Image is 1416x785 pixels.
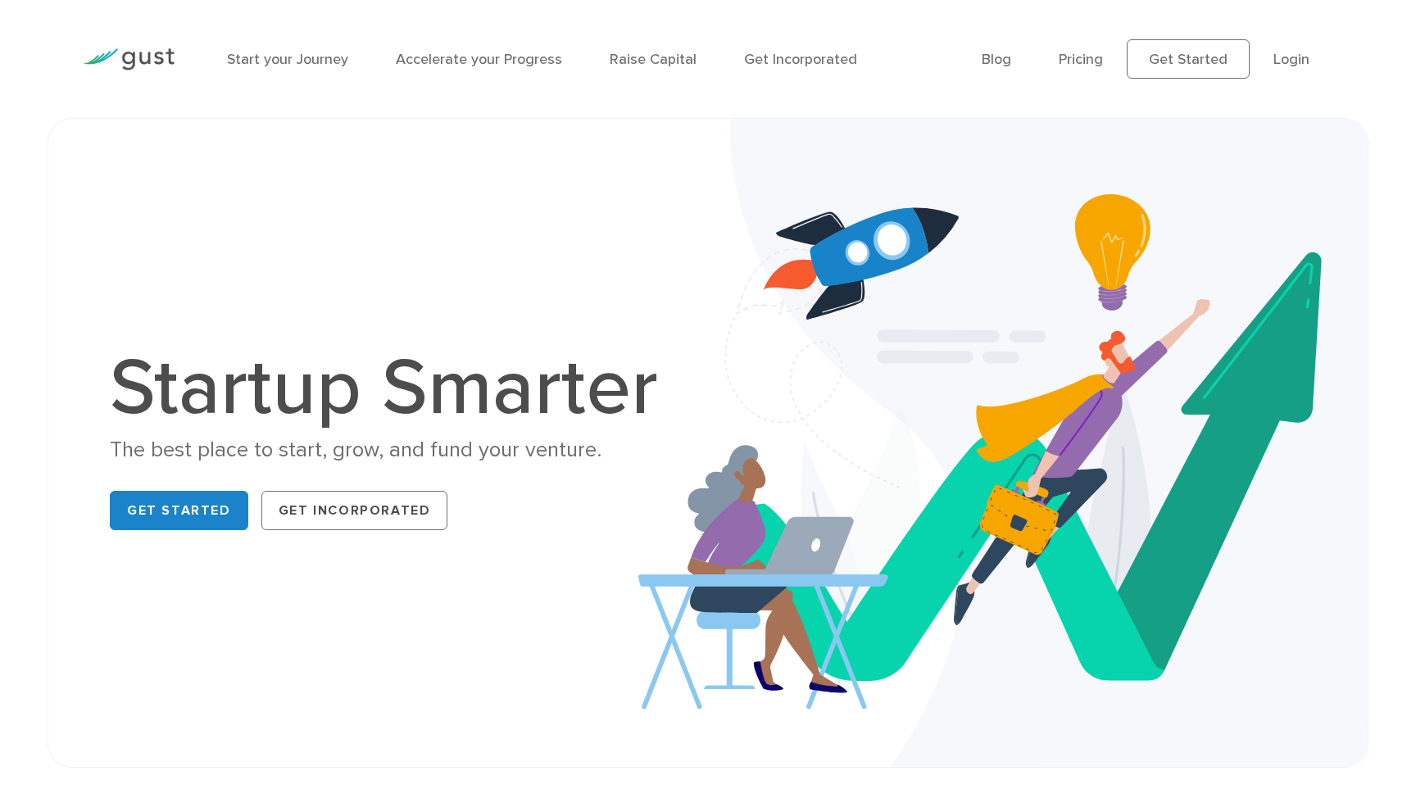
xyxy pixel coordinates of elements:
[1273,51,1309,68] a: Login
[261,491,448,530] a: Get Incorporated
[1127,39,1250,79] a: Get Started
[110,491,248,530] a: Get Started
[638,119,1368,767] img: Startup Smarter Hero
[982,51,1011,68] a: Blog
[110,349,675,428] h1: Startup Smarter
[744,51,857,68] a: Get Incorporated
[227,51,348,68] a: Start your Journey
[110,436,675,465] div: The best place to start, grow, and fund your venture.
[83,48,175,70] img: Gust Logo
[610,51,697,68] a: Raise Capital
[1059,51,1103,68] a: Pricing
[396,51,562,68] a: Accelerate your Progress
